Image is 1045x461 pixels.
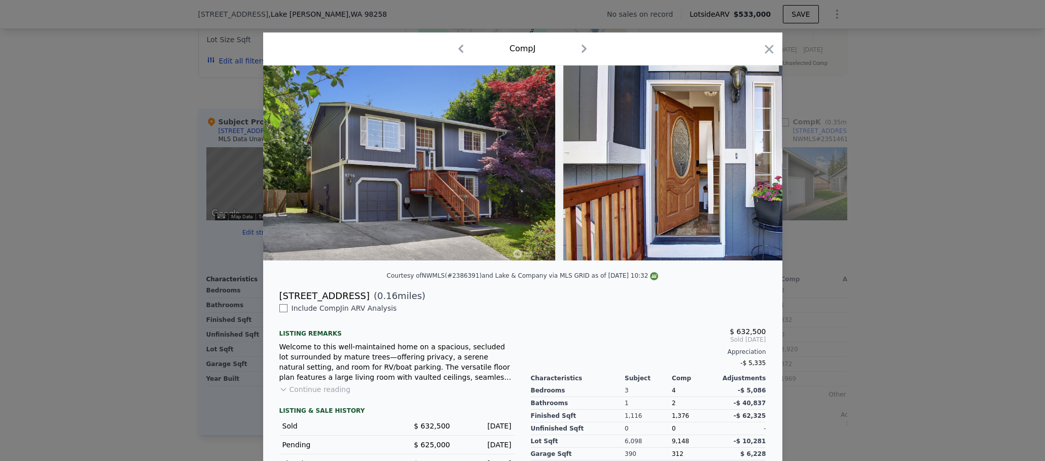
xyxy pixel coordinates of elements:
[263,65,555,260] img: Property Img
[279,342,515,382] div: Welcome to this well-maintained home on a spacious, secluded lot surrounded by mature trees—offer...
[730,327,766,336] span: $ 632,500
[531,410,625,422] div: Finished Sqft
[531,397,625,410] div: Bathrooms
[458,440,512,450] div: [DATE]
[387,272,659,279] div: Courtesy of NWMLS (#2386391) and Lake & Company via MLS GRID as of [DATE] 10:32
[414,441,450,449] span: $ 625,000
[510,43,535,55] div: Comp J
[279,384,351,394] button: Continue reading
[531,348,766,356] div: Appreciation
[563,65,855,260] img: Property Img
[672,397,719,410] div: 2
[625,410,672,422] div: 1,116
[458,421,512,431] div: [DATE]
[740,450,766,457] span: $ 6,228
[625,435,672,448] div: 6,098
[672,450,683,457] span: 312
[672,412,689,419] span: 1,376
[279,321,515,338] div: Listing remarks
[625,422,672,435] div: 0
[719,374,766,382] div: Adjustments
[672,387,676,394] span: 4
[625,397,672,410] div: 1
[414,422,450,430] span: $ 632,500
[625,384,672,397] div: 3
[672,438,689,445] span: 9,148
[287,304,401,312] span: Include Comp J in ARV Analysis
[734,400,766,407] span: -$ 40,837
[531,448,625,460] div: Garage Sqft
[672,374,719,382] div: Comp
[740,359,766,367] span: -$ 5,335
[719,422,766,435] div: -
[531,384,625,397] div: Bedrooms
[531,435,625,448] div: Lot Sqft
[531,336,766,344] span: Sold [DATE]
[734,412,766,419] span: -$ 62,325
[531,422,625,435] div: Unfinished Sqft
[650,272,658,280] img: NWMLS Logo
[370,289,425,303] span: ( miles)
[279,289,370,303] div: [STREET_ADDRESS]
[377,290,398,301] span: 0.16
[672,425,676,432] span: 0
[531,374,625,382] div: Characteristics
[279,407,515,417] div: LISTING & SALE HISTORY
[734,438,766,445] span: -$ 10,281
[282,421,389,431] div: Sold
[625,374,672,382] div: Subject
[738,387,766,394] span: -$ 5,086
[625,448,672,460] div: 390
[282,440,389,450] div: Pending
